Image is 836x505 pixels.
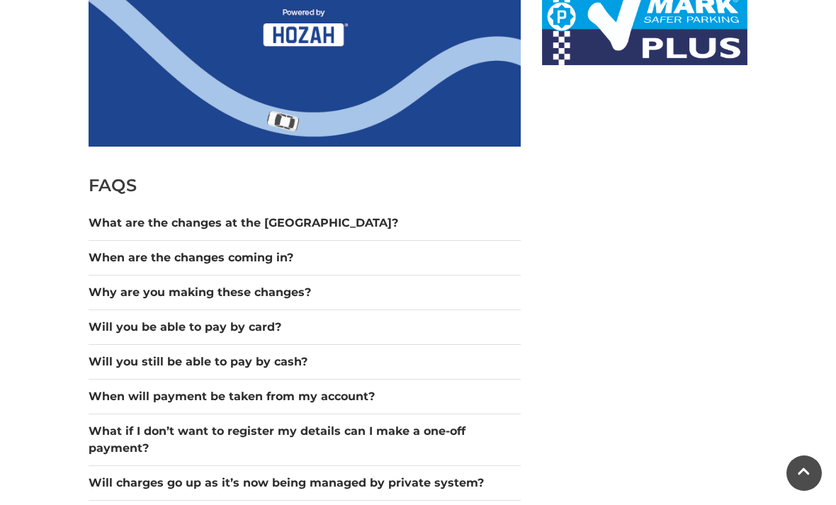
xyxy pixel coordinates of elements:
[89,284,521,301] button: Why are you making these changes?
[89,249,521,266] button: When are the changes coming in?
[89,423,521,457] button: What if I don’t want to register my details can I make a one-off payment?
[89,388,521,405] button: When will payment be taken from my account?
[89,353,521,370] button: Will you still be able to pay by cash?
[89,215,521,232] button: What are the changes at the [GEOGRAPHIC_DATA]?
[89,175,137,195] span: FAQS
[89,319,521,336] button: Will you be able to pay by card?
[89,475,521,492] button: Will charges go up as it’s now being managed by private system?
